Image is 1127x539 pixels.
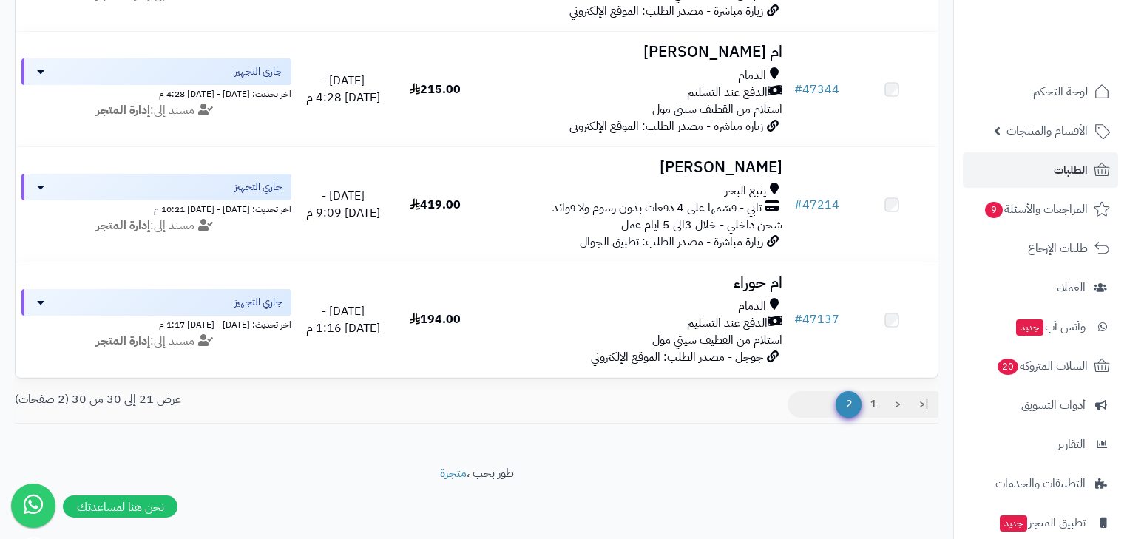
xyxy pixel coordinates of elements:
[410,196,461,214] span: 419.00
[963,387,1118,423] a: أدوات التسويق
[738,298,766,315] span: الدمام
[1028,238,1088,259] span: طلبات الإرجاع
[96,217,150,234] strong: إدارة المتجر
[725,183,766,200] span: ينبع البحر
[569,118,763,135] span: زيارة مباشرة - مصدر الطلب: الموقع الإلكتروني
[4,391,477,408] div: عرض 21 إلى 30 من 30 (2 صفحات)
[1000,515,1027,532] span: جديد
[985,202,1003,218] span: 9
[794,196,839,214] a: #47214
[963,74,1118,109] a: لوحة التحكم
[234,295,282,310] span: جاري التجهيز
[996,356,1088,376] span: السلات المتروكة
[687,84,768,101] span: الدفع عند التسليم
[963,466,1118,501] a: التطبيقات والخدمات
[998,359,1018,375] span: 20
[794,196,802,214] span: #
[1015,316,1086,337] span: وآتس آب
[652,331,782,349] span: استلام من القطيف سيتي مول
[487,44,782,61] h3: ام [PERSON_NAME]
[10,217,302,234] div: مسند إلى:
[1006,121,1088,141] span: الأقسام والمنتجات
[580,233,763,251] span: زيارة مباشرة - مصدر الطلب: تطبيق الجوال
[995,473,1086,494] span: التطبيقات والخدمات
[963,270,1118,305] a: العملاء
[621,216,782,234] span: شحن داخلي - خلال 3الى 5 ايام عمل
[963,309,1118,345] a: وآتس آبجديد
[836,391,862,418] span: 2
[552,200,762,217] span: تابي - قسّمها على 4 دفعات بدون رسوم ولا فوائد
[569,2,763,20] span: زيارة مباشرة - مصدر الطلب: الموقع الإلكتروني
[10,102,302,119] div: مسند إلى:
[440,464,467,482] a: متجرة
[306,302,380,337] span: [DATE] - [DATE] 1:16 م
[963,427,1118,462] a: التقارير
[487,274,782,291] h3: ام حوراء
[1026,41,1113,72] img: logo-2.png
[984,199,1088,220] span: المراجعات والأسئلة
[794,81,802,98] span: #
[21,200,291,216] div: اخر تحديث: [DATE] - [DATE] 10:21 م
[591,348,763,366] span: جوجل - مصدر الطلب: الموقع الإلكتروني
[21,85,291,101] div: اخر تحديث: [DATE] - [DATE] 4:28 م
[738,67,766,84] span: الدمام
[306,72,380,106] span: [DATE] - [DATE] 4:28 م
[21,316,291,331] div: اخر تحديث: [DATE] - [DATE] 1:17 م
[963,231,1118,266] a: طلبات الإرجاع
[306,187,380,222] span: [DATE] - [DATE] 9:09 م
[10,333,302,350] div: مسند إلى:
[963,191,1118,227] a: المراجعات والأسئلة9
[963,152,1118,188] a: الطلبات
[794,81,839,98] a: #47344
[861,391,886,418] a: 1
[1057,434,1086,455] span: التقارير
[1016,319,1043,336] span: جديد
[963,348,1118,384] a: السلات المتروكة20
[885,391,910,418] a: <
[687,315,768,332] span: الدفع عند التسليم
[1033,81,1088,102] span: لوحة التحكم
[910,391,938,418] a: |<
[487,159,782,176] h3: [PERSON_NAME]
[1054,160,1088,180] span: الطلبات
[1021,395,1086,416] span: أدوات التسويق
[234,180,282,194] span: جاري التجهيز
[998,512,1086,533] span: تطبيق المتجر
[1057,277,1086,298] span: العملاء
[794,311,839,328] a: #47137
[96,332,150,350] strong: إدارة المتجر
[96,101,150,119] strong: إدارة المتجر
[234,64,282,79] span: جاري التجهيز
[410,81,461,98] span: 215.00
[652,101,782,118] span: استلام من القطيف سيتي مول
[794,311,802,328] span: #
[410,311,461,328] span: 194.00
